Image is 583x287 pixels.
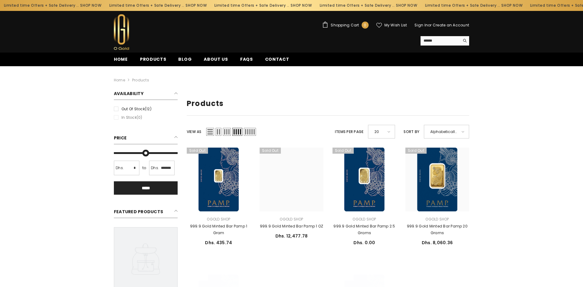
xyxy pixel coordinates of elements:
[187,223,251,236] a: 999.9 Gold Minted Bar Pamp 1 Gram
[405,148,469,211] a: 999.9 Gold Minted Bar Pamp 20 Grams
[204,56,228,62] span: About us
[405,223,469,236] a: 999.9 Gold Minted Bar Pamp 20 Grams
[185,2,206,9] a: SHOP NOW
[187,99,469,108] h1: Products
[244,128,256,136] span: Grid 5
[376,22,407,28] a: My Wish List
[260,223,323,230] a: 999.9 Gold Minted Bar Pamp 1 OZ
[430,127,457,136] span: Alphabetically, A-Z
[501,2,522,9] a: SHOP NOW
[424,125,469,138] div: Alphabetically, A-Z
[114,135,127,141] span: Price
[114,56,128,62] span: Home
[172,56,198,66] a: Blog
[368,125,395,138] div: 20
[114,207,178,218] h2: Featured Products
[331,23,359,27] span: Shopping Cart
[207,217,230,222] a: Ogold Shop
[332,148,396,211] a: 999.9 Gold Minted Bar Pamp 2.5 Grams
[265,56,289,62] span: Contact
[187,148,251,211] a: 999.9 Gold Minted Bar Pamp 1 Gram
[332,148,354,154] span: Sold out
[114,66,469,86] nav: breadcrumbs
[198,56,234,66] a: About us
[187,148,208,154] span: Sold out
[240,56,253,62] span: FAQs
[80,2,101,9] a: SHOP NOW
[114,77,125,84] a: Home
[114,14,129,50] img: Ogold Shop
[364,22,366,29] span: 0
[421,1,526,10] div: Limited time Offers + Safe Delivery ..
[322,22,368,29] a: Shopping Cart
[145,106,152,111] span: (12)
[421,36,469,46] summary: Search
[116,165,124,171] span: Dhs.
[433,22,469,28] a: Create an Account
[187,128,202,135] label: View as
[134,56,172,66] a: Products
[260,148,281,154] span: Sold out
[114,91,144,97] span: Availability
[460,36,469,45] button: Search
[428,22,431,28] span: or
[396,2,417,9] a: SHOP NOW
[260,275,281,281] span: Sold out
[187,275,208,281] span: Sold out
[105,1,210,10] div: Limited time Offers + Safe Delivery ..
[216,128,221,136] span: Grid 2
[151,165,159,171] span: Dhs.
[275,233,308,239] span: Dhs. 12,477.78
[210,1,315,10] div: Limited time Offers + Safe Delivery ..
[132,77,149,83] a: Products
[260,148,323,211] a: 999.9 Gold Minted Bar Pamp 1 OZ
[259,56,295,66] a: Contact
[108,56,134,66] a: Home
[414,22,428,28] a: Sign In
[332,223,396,236] a: 999.9 Gold Minted Bar Pamp 2.5 Grams
[114,106,178,112] label: Out of stock
[425,217,449,222] a: Ogold Shop
[353,217,376,222] a: Ogold Shop
[374,127,383,136] span: 20
[280,217,303,222] a: Ogold Shop
[178,56,192,62] span: Blog
[140,56,166,62] span: Products
[141,165,148,171] span: to
[232,128,242,136] span: Grid 4
[335,128,363,135] label: Items per page
[205,240,232,246] span: Dhs. 435.74
[405,275,427,281] span: Sold out
[353,240,375,246] span: Dhs. 0.00
[384,23,407,27] span: My Wish List
[405,148,427,154] span: Sold out
[223,128,231,136] span: Grid 3
[315,1,421,10] div: Limited time Offers + Safe Delivery ..
[290,2,312,9] a: SHOP NOW
[404,128,419,135] label: Sort by
[234,56,259,66] a: FAQs
[332,275,354,281] span: Sold out
[422,240,453,246] span: Dhs. 8,060.36
[206,128,214,136] span: List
